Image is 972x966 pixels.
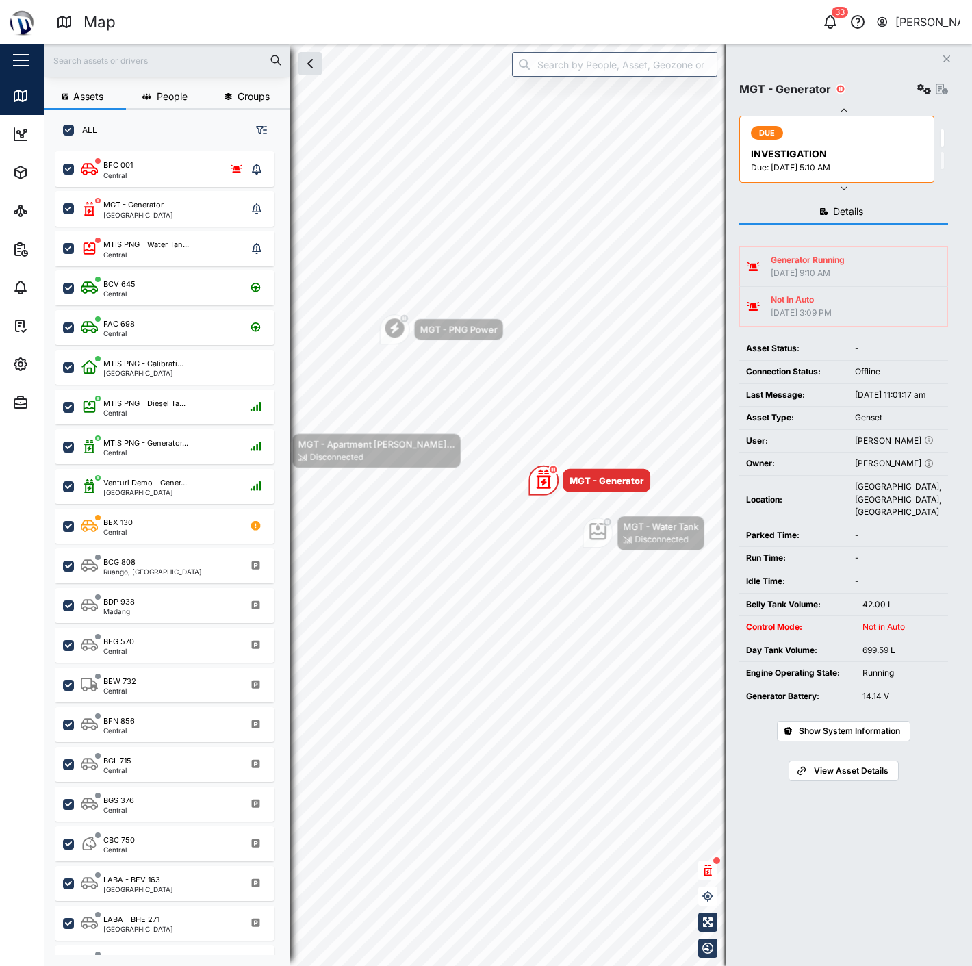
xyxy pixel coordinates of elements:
div: Madang [103,608,135,615]
div: [DATE] 3:09 PM [771,307,832,320]
div: Venturi Demo - Gener... [103,477,187,489]
div: Parked Time: [746,529,841,542]
div: Map [84,10,116,34]
div: LABA - BFV 163 [103,874,160,886]
div: Generator Running [771,254,845,267]
input: Search by People, Asset, Geozone or Place [512,52,717,77]
div: Ruango, [GEOGRAPHIC_DATA] [103,568,202,575]
div: CBC 750 [103,835,135,846]
div: Alarms [36,280,78,295]
div: Run Time: [746,552,841,565]
div: [DATE] 11:01:17 am [855,389,941,402]
div: Generator Battery: [746,690,849,703]
input: Search assets or drivers [52,50,282,71]
div: Central [103,449,188,456]
div: Map marker [380,314,504,344]
div: Map marker [258,433,461,468]
div: Day Tank Volume: [746,644,849,657]
div: - [855,552,941,565]
div: Asset Status: [746,342,841,355]
div: MTIS PNG - Calibrati... [103,358,183,370]
div: Offline [855,366,941,379]
span: Assets [73,92,103,101]
div: BFC 001 [103,160,133,171]
div: Due: [DATE] 5:10 AM [751,162,925,175]
div: Central [103,330,135,337]
div: BCV 645 [103,279,136,290]
div: 699.59 L [862,644,941,657]
div: Central [103,767,131,774]
div: MGT - Apartment [PERSON_NAME]... [298,437,455,451]
div: Central [103,846,135,853]
div: BEX 130 [103,517,133,529]
div: Map [36,88,66,103]
div: MGT - Generator [739,81,831,98]
button: [PERSON_NAME] [875,12,961,31]
div: Central [103,529,133,535]
div: Control Mode: [746,621,849,634]
div: Map marker [528,466,650,496]
div: MTIS PNG - Water Tan... [103,239,189,251]
div: Disconnected [635,533,689,546]
div: Tasks [36,318,73,333]
div: MGT - PNG Power [420,322,498,336]
div: Idle Time: [746,575,841,588]
div: Belly Tank Volume: [746,598,849,611]
div: FAC 698 [103,318,135,330]
div: Disconnected [310,451,363,464]
div: MTIS PNG - Generator... [103,437,188,449]
div: Not in Auto [862,621,941,634]
div: Central [103,687,136,694]
div: Last Message: [746,389,841,402]
div: Connection Status: [746,366,841,379]
div: Map marker [583,516,704,550]
div: MTIS PNG - Diesel Ta... [103,398,186,409]
div: Running [862,667,941,680]
span: Groups [238,92,270,101]
img: Main Logo [7,7,37,37]
div: 14.14 V [862,690,941,703]
div: BDP 938 [103,596,135,608]
div: Admin [36,395,76,410]
div: - [855,575,941,588]
div: Central [103,648,134,654]
div: MGT - Generator [103,199,164,211]
canvas: Map [44,44,972,966]
div: BEW 732 [103,676,136,687]
div: Genset [855,411,941,424]
div: [GEOGRAPHIC_DATA], [GEOGRAPHIC_DATA], [GEOGRAPHIC_DATA] [855,481,941,519]
div: [GEOGRAPHIC_DATA] [103,886,173,893]
div: Owner: [746,457,841,470]
div: [DATE] 9:10 AM [771,267,845,280]
div: Reports [36,242,82,257]
div: Sites [36,203,68,218]
div: 42.00 L [862,598,941,611]
div: BGL 715 [103,755,131,767]
span: Details [833,207,863,216]
span: People [157,92,188,101]
div: Central [103,251,189,258]
div: [PERSON_NAME] [855,457,941,470]
div: BCG 808 [103,557,136,568]
div: INVESTIGATION [751,147,925,162]
div: [GEOGRAPHIC_DATA] [103,370,183,377]
div: LABA - BHE 271 [103,914,159,926]
div: Central [103,727,135,734]
div: BGS 376 [103,795,134,806]
div: Central [103,409,186,416]
div: [PERSON_NAME] [895,14,961,31]
button: Show System Information [777,721,910,741]
div: - [855,342,941,355]
div: Engine Operating State: [746,667,849,680]
div: [GEOGRAPHIC_DATA] [103,212,173,218]
div: Location: [746,494,841,507]
div: grid [55,147,290,955]
div: MGT - Generator [570,474,643,487]
div: MGT - Water Tank [623,520,698,533]
a: View Asset Details [789,761,898,781]
div: Central [103,290,136,297]
div: Settings [36,357,84,372]
div: BEG 570 [103,636,134,648]
span: DUE [759,127,776,139]
div: Assets [36,165,78,180]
